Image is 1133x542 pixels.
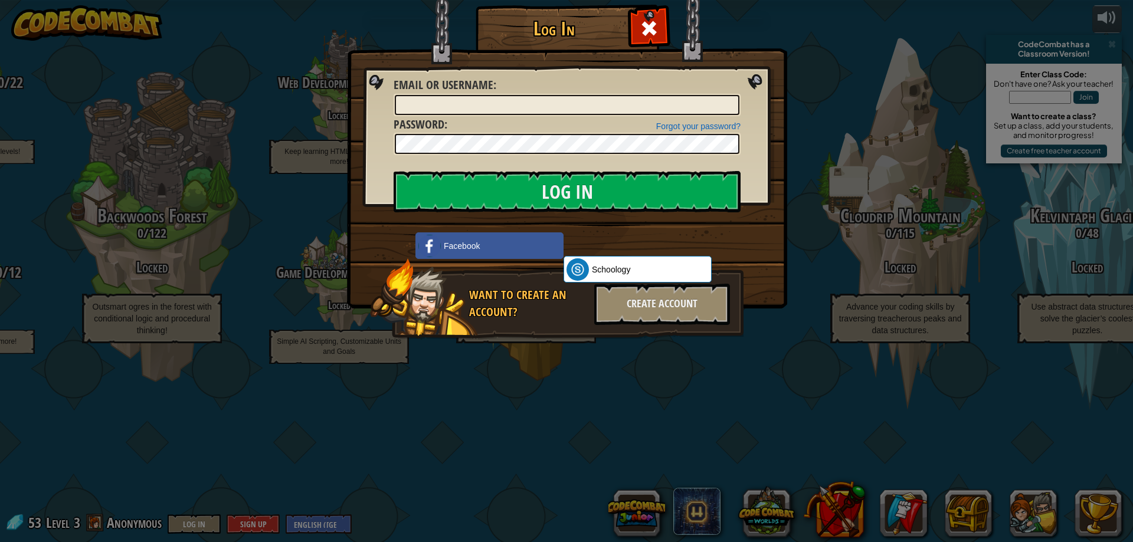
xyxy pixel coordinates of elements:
div: Create Account [594,284,730,325]
label: : [394,116,447,133]
span: Email or Username [394,77,493,93]
span: Schoology [592,264,630,275]
a: Forgot your password? [656,121,741,131]
div: Want to create an account? [469,287,587,320]
img: facebook_small.png [418,235,441,257]
iframe: Sign in with Google Button [558,231,687,257]
input: Log In [394,171,741,212]
span: Password [394,116,444,132]
h1: Log In [479,18,629,39]
label: : [394,77,496,94]
span: Facebook [444,240,480,252]
img: schoology.png [566,258,589,281]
